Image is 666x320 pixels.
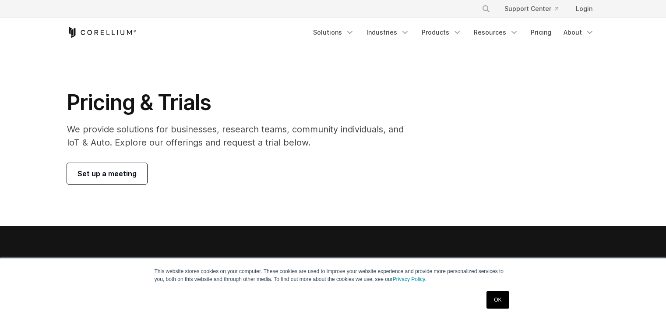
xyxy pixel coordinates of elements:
[361,25,415,40] a: Industries
[67,163,147,184] a: Set up a meeting
[155,267,512,283] p: This website stores cookies on your computer. These cookies are used to improve your website expe...
[308,25,359,40] a: Solutions
[469,25,524,40] a: Resources
[558,25,599,40] a: About
[67,27,137,38] a: Corellium Home
[67,89,416,116] h1: Pricing & Trials
[78,168,137,179] span: Set up a meeting
[416,25,467,40] a: Products
[308,25,599,40] div: Navigation Menu
[478,1,494,17] button: Search
[486,291,509,309] a: OK
[569,1,599,17] a: Login
[471,1,599,17] div: Navigation Menu
[67,123,416,149] p: We provide solutions for businesses, research teams, community individuals, and IoT & Auto. Explo...
[497,1,565,17] a: Support Center
[393,276,426,282] a: Privacy Policy.
[525,25,557,40] a: Pricing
